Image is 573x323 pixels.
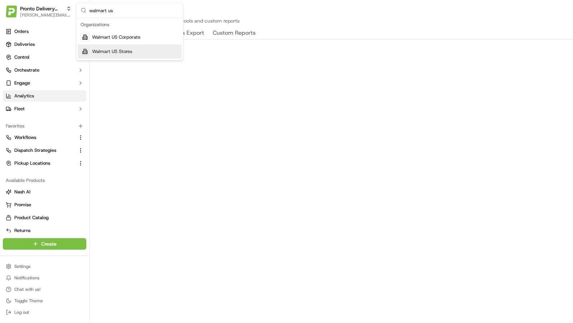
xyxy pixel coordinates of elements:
[3,3,74,20] button: Pronto Delivery ServicePronto Delivery Service[PERSON_NAME][EMAIL_ADDRESS][DOMAIN_NAME]
[3,284,86,294] button: Chat with us!
[41,240,57,247] span: Create
[14,41,35,48] span: Deliveries
[3,39,86,50] a: Deliveries
[7,160,13,166] div: 📗
[14,202,31,208] span: Promise
[14,147,56,154] span: Dispatch Strategies
[14,309,29,315] span: Log out
[20,12,71,18] button: [PERSON_NAME][EMAIL_ADDRESS][DOMAIN_NAME]
[3,238,86,250] button: Create
[3,296,86,306] button: Toggle Theme
[14,54,29,61] span: Control
[89,3,179,18] input: Search...
[3,273,86,283] button: Notifications
[47,111,62,116] span: [DATE]
[6,147,75,154] a: Dispatch Strategies
[122,70,130,79] button: Start new chat
[14,275,39,281] span: Notifications
[14,214,49,221] span: Product Catalog
[3,120,86,132] div: Favorites
[6,227,83,234] a: Returns
[58,157,118,170] a: 💻API Documentation
[63,130,78,136] span: [DATE]
[71,177,87,183] span: Pylon
[14,67,39,73] span: Orchestrate
[14,264,30,269] span: Settings
[111,91,130,100] button: See all
[92,34,140,40] span: Walmart US Corporate
[68,160,115,167] span: API Documentation
[78,19,182,30] div: Organizations
[6,134,75,141] a: Workflows
[98,17,564,24] p: Explore your data with our analytics tools and custom reports
[3,199,86,211] button: Promise
[3,64,86,76] button: Orchestrate
[213,27,256,39] button: Custom Reports
[14,286,40,292] span: Chat with us!
[4,157,58,170] a: 📗Knowledge Base
[90,40,573,323] iframe: Analytics
[59,130,62,136] span: •
[6,5,17,17] img: Pronto Delivery Service
[14,93,34,99] span: Analytics
[3,26,86,37] a: Orders
[14,189,30,195] span: Nash AI
[3,212,86,223] button: Product Catalog
[98,6,564,17] h2: Analytics
[3,307,86,317] button: Log out
[14,227,30,234] span: Returns
[6,202,83,208] a: Promise
[6,214,83,221] a: Product Catalog
[22,111,42,116] span: unihopllc
[6,160,75,167] a: Pickup Locations
[14,28,29,35] span: Orders
[7,123,19,135] img: Charles Folsom
[92,48,132,55] span: Walmart US Stores
[14,298,43,304] span: Toggle Theme
[3,175,86,186] div: Available Products
[14,106,25,112] span: Fleet
[14,160,55,167] span: Knowledge Base
[3,90,86,102] a: Analytics
[3,145,86,156] button: Dispatch Strategies
[3,103,86,115] button: Fleet
[76,18,183,60] div: Suggestions
[3,52,86,63] button: Control
[14,160,50,167] span: Pickup Locations
[14,134,36,141] span: Workflows
[3,186,86,198] button: Nash AI
[3,158,86,169] button: Pickup Locations
[3,225,86,236] button: Returns
[3,261,86,271] button: Settings
[22,130,58,136] span: [PERSON_NAME]
[3,132,86,143] button: Workflows
[20,5,63,12] button: Pronto Delivery Service
[61,160,66,166] div: 💻
[14,80,30,86] span: Engage
[6,189,83,195] a: Nash AI
[50,177,87,183] a: Powered byPylon
[43,111,45,116] span: •
[7,104,19,115] img: unihopllc
[173,27,204,39] button: Data Export
[3,77,86,89] button: Engage
[7,93,48,98] div: Past conversations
